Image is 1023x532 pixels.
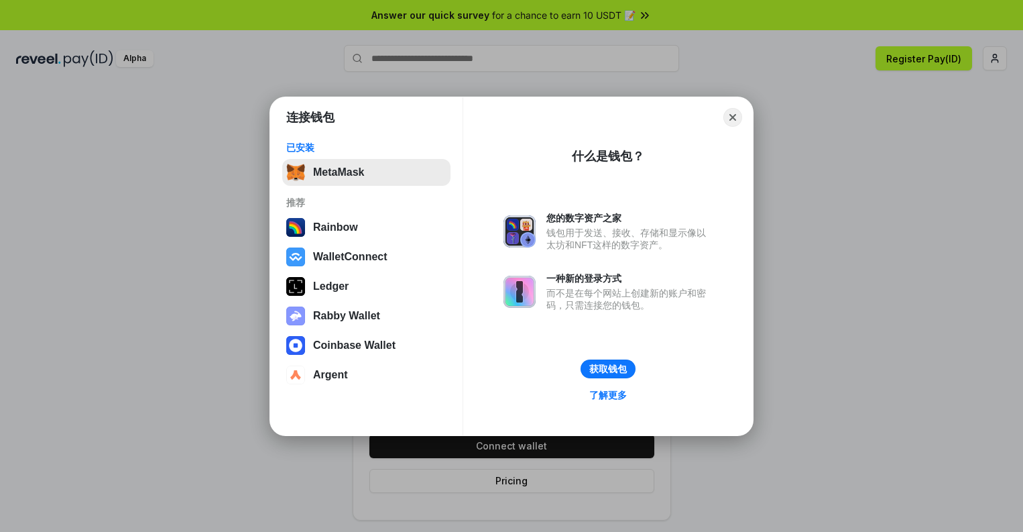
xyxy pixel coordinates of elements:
button: Coinbase Wallet [282,332,450,359]
a: 了解更多 [581,386,635,404]
div: WalletConnect [313,251,387,263]
div: Ledger [313,280,349,292]
button: Ledger [282,273,450,300]
img: svg+xml,%3Csvg%20width%3D%2228%22%20height%3D%2228%22%20viewBox%3D%220%200%2028%2028%22%20fill%3D... [286,336,305,355]
img: svg+xml,%3Csvg%20xmlns%3D%22http%3A%2F%2Fwww.w3.org%2F2000%2Fsvg%22%20fill%3D%22none%22%20viewBox... [503,215,536,248]
img: svg+xml,%3Csvg%20xmlns%3D%22http%3A%2F%2Fwww.w3.org%2F2000%2Fsvg%22%20fill%3D%22none%22%20viewBox... [286,307,305,325]
img: svg+xml,%3Csvg%20width%3D%22120%22%20height%3D%22120%22%20viewBox%3D%220%200%20120%20120%22%20fil... [286,218,305,237]
button: WalletConnect [282,244,450,270]
div: 一种新的登录方式 [546,272,713,284]
div: MetaMask [313,166,364,178]
div: Argent [313,369,348,381]
button: MetaMask [282,159,450,186]
div: 已安装 [286,142,446,154]
div: 您的数字资产之家 [546,212,713,224]
div: Coinbase Wallet [313,339,396,352]
div: 钱包用于发送、接收、存储和显示像以太坊和NFT这样的数字资产。 [546,227,713,251]
div: 而不是在每个网站上创建新的账户和密码，只需连接您的钱包。 [546,287,713,311]
button: Rabby Wallet [282,303,450,329]
img: svg+xml,%3Csvg%20width%3D%2228%22%20height%3D%2228%22%20viewBox%3D%220%200%2028%2028%22%20fill%3D... [286,366,305,384]
div: 推荐 [286,197,446,209]
img: svg+xml,%3Csvg%20fill%3D%22none%22%20height%3D%2233%22%20viewBox%3D%220%200%2035%2033%22%20width%... [286,163,305,182]
div: Rainbow [313,221,358,233]
button: Rainbow [282,214,450,241]
h1: 连接钱包 [286,109,335,125]
div: 获取钱包 [589,363,627,375]
button: Argent [282,362,450,388]
div: 什么是钱包？ [572,148,644,164]
div: 了解更多 [589,389,627,401]
div: Rabby Wallet [313,310,380,322]
img: svg+xml,%3Csvg%20xmlns%3D%22http%3A%2F%2Fwww.w3.org%2F2000%2Fsvg%22%20fill%3D%22none%22%20viewBox... [503,276,536,308]
img: svg+xml,%3Csvg%20xmlns%3D%22http%3A%2F%2Fwww.w3.org%2F2000%2Fsvg%22%20width%3D%2228%22%20height%3... [286,277,305,296]
img: svg+xml,%3Csvg%20width%3D%2228%22%20height%3D%2228%22%20viewBox%3D%220%200%2028%2028%22%20fill%3D... [286,248,305,266]
button: 获取钱包 [581,360,636,378]
button: Close [723,108,742,127]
